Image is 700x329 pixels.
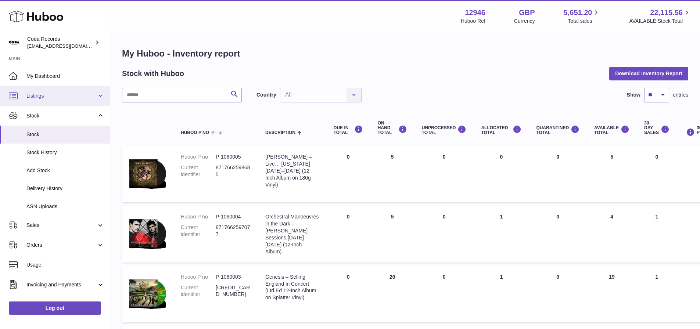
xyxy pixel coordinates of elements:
dd: 8717662597077 [216,224,251,238]
div: Genesis – Selling England in Concert (Ltd Ed 12-Inch Album on Splatter Vinyl) [265,274,319,301]
div: ON HAND Total [378,121,407,135]
span: Description [265,130,295,135]
dt: Current identifier [181,224,216,238]
a: 22,115.56 AVAILABLE Stock Total [629,8,691,25]
span: 0 [556,274,559,280]
td: 1 [474,266,529,322]
a: 5,651.20 Total sales [564,8,601,25]
td: 5 [587,146,637,202]
td: 0 [414,206,474,262]
span: AVAILABLE Stock Total [629,18,691,25]
label: Country [256,91,276,98]
img: product image [129,213,166,253]
span: Invoicing and Payments [26,281,97,288]
button: Download Inventory Report [609,67,688,80]
td: 19 [587,266,637,322]
span: entries [673,91,688,98]
img: product image [129,153,166,193]
td: 20 [370,266,414,322]
td: 5 [370,146,414,202]
span: Sales [26,222,97,229]
dt: Current identifier [181,284,216,298]
div: Huboo Ref [461,18,485,25]
a: Log out [9,301,101,315]
div: DUE IN TOTAL [334,125,363,135]
span: ASN Uploads [26,203,104,210]
span: Stock [26,112,97,119]
h2: Stock with Huboo [122,69,184,79]
td: 0 [326,206,370,262]
dd: [CREDIT_CARD_NUMBER] [216,284,251,298]
td: 4 [587,206,637,262]
td: 0 [474,146,529,202]
div: UNPROCESSED Total [422,125,467,135]
span: My Dashboard [26,73,104,80]
div: Coda Records [27,36,93,50]
div: Currency [514,18,535,25]
label: Show [627,91,640,98]
dt: Huboo P no [181,213,216,220]
td: 0 [414,266,474,322]
dd: P-1060004 [216,213,251,220]
div: [PERSON_NAME] – Live… [US_STATE] [DATE]–[DATE] (12-Inch Album on 180g Vinyl) [265,153,319,188]
span: 22,115.56 [650,8,683,18]
span: Add Stock [26,167,104,174]
td: 0 [414,146,474,202]
img: product image [129,274,166,313]
dd: P-1060003 [216,274,251,281]
dt: Current identifier [181,164,216,178]
td: 5 [370,206,414,262]
dd: P-1060005 [216,153,251,160]
div: 30 DAY SALES [644,121,670,135]
dd: 8717662598685 [216,164,251,178]
td: 1 [474,206,529,262]
span: 0 [556,154,559,160]
span: 5,651.20 [564,8,592,18]
img: haz@pcatmedia.com [9,37,20,48]
strong: GBP [519,8,535,18]
span: Stock History [26,149,104,156]
dt: Huboo P no [181,153,216,160]
span: Orders [26,242,97,249]
span: Stock [26,131,104,138]
div: ALLOCATED Total [481,125,521,135]
span: Delivery History [26,185,104,192]
span: Usage [26,261,104,268]
span: Huboo P no [181,130,209,135]
div: AVAILABLE Total [594,125,629,135]
span: 0 [556,214,559,220]
td: 0 [326,266,370,322]
dt: Huboo P no [181,274,216,281]
strong: 12946 [465,8,485,18]
td: 0 [637,146,677,202]
span: Total sales [568,18,600,25]
h1: My Huboo - Inventory report [122,48,688,59]
div: QUARANTINED Total [536,125,579,135]
div: Orchestral Manoeuvres in the Dark – [PERSON_NAME] Sessions [DATE]–[DATE] (12-Inch Album) [265,213,319,255]
td: 1 [637,266,677,322]
td: 1 [637,206,677,262]
span: [EMAIL_ADDRESS][DOMAIN_NAME] [27,43,108,49]
span: Listings [26,93,97,100]
td: 0 [326,146,370,202]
